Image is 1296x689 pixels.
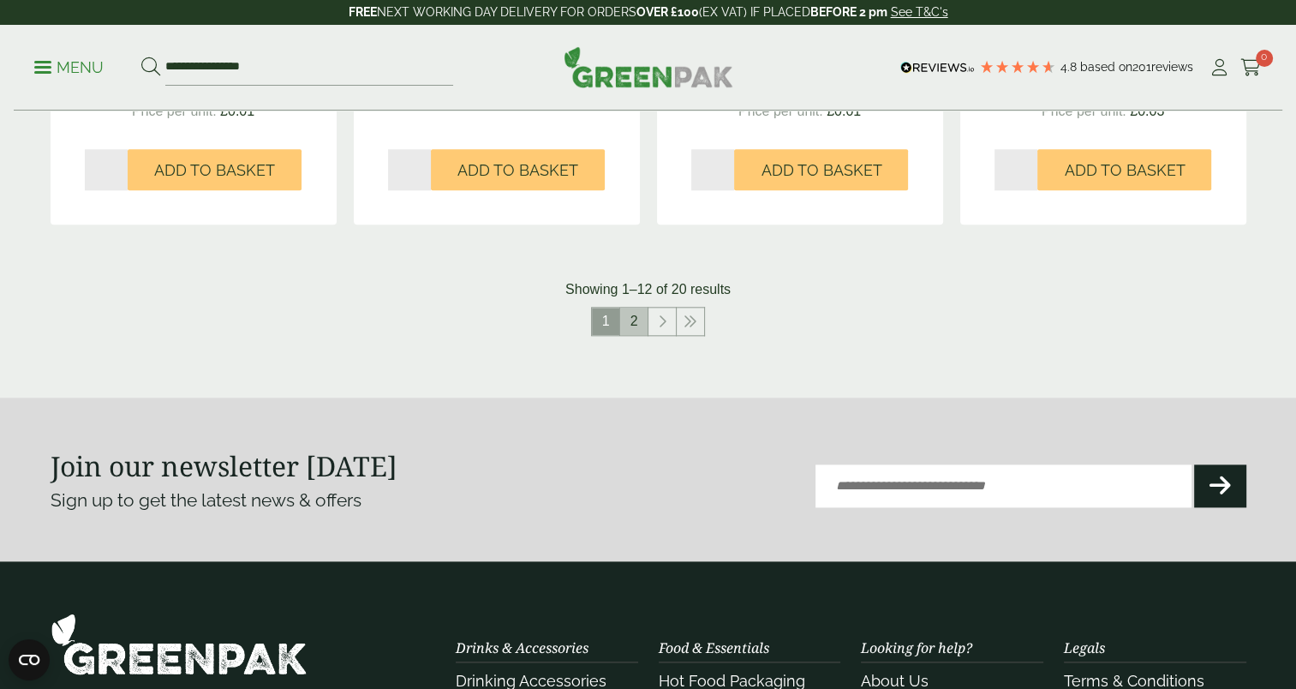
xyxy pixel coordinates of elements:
span: £0.01 [827,104,861,118]
a: Menu [34,57,104,75]
strong: OVER £100 [636,5,699,19]
span: Add to Basket [154,161,275,180]
i: My Account [1209,59,1230,76]
a: See T&C's [891,5,948,19]
a: 2 [620,308,648,335]
span: Add to Basket [761,161,881,180]
p: Showing 1–12 of 20 results [565,279,731,300]
p: Menu [34,57,104,78]
strong: BEFORE 2 pm [810,5,887,19]
span: Add to Basket [1064,161,1185,180]
img: REVIEWS.io [900,62,975,74]
span: 1 [592,308,619,335]
p: Sign up to get the latest news & offers [51,487,588,514]
span: £0.03 [1130,104,1164,118]
span: 4.8 [1060,60,1080,74]
button: Add to Basket [1037,149,1211,190]
span: Add to Basket [457,161,578,180]
span: Based on [1080,60,1132,74]
button: Add to Basket [734,149,908,190]
span: reviews [1151,60,1193,74]
span: Price per unit: [132,104,217,118]
button: Add to Basket [431,149,605,190]
strong: Join our newsletter [DATE] [51,447,397,484]
button: Add to Basket [128,149,302,190]
a: 0 [1240,55,1262,81]
strong: FREE [349,5,377,19]
button: Open CMP widget [9,639,50,680]
img: GreenPak Supplies [51,613,308,675]
span: 201 [1132,60,1151,74]
span: £0.01 [220,104,254,118]
i: Cart [1240,59,1262,76]
span: Price per unit: [738,104,823,118]
span: Price per unit: [1042,104,1126,118]
span: 0 [1256,50,1273,67]
div: 4.79 Stars [979,59,1056,75]
img: GreenPak Supplies [564,46,733,87]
